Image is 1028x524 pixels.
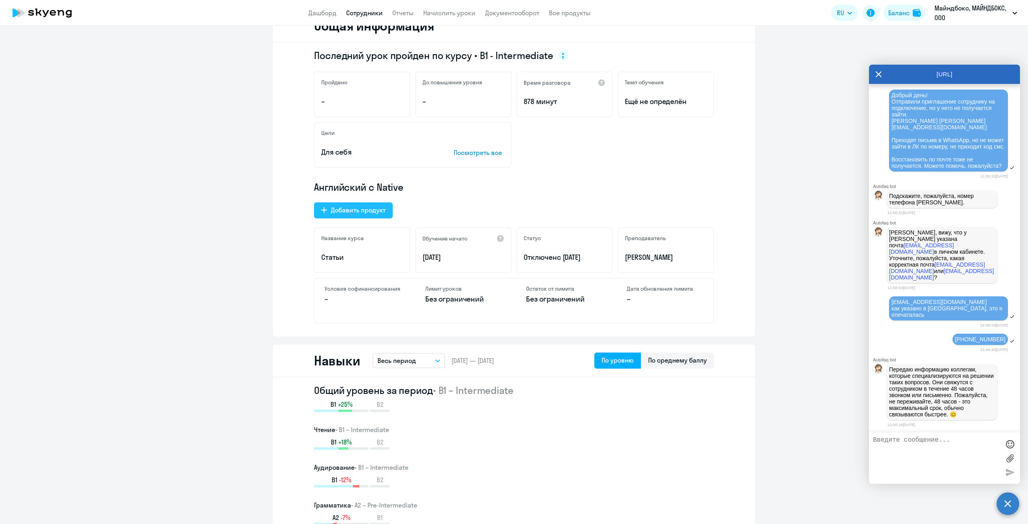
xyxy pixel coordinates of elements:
time: 11:55:32[DATE] [980,174,1008,178]
time: 11:58:53[DATE] [887,285,915,290]
h5: Цели [321,129,335,137]
a: [EMAIL_ADDRESS][DOMAIN_NAME] [889,268,994,281]
p: – [324,294,401,304]
span: • B1 – Intermediate [433,384,514,396]
span: +18% [338,438,352,447]
img: bot avatar [873,191,883,202]
span: -7% [341,513,351,522]
div: По уровню [602,355,634,365]
p: Для себя [321,147,429,157]
div: Autofaq bot [873,220,1020,225]
img: bot avatar [873,364,883,376]
span: Английский с Native [314,181,404,194]
span: B1 [332,475,337,484]
h5: Статус [524,234,541,242]
div: Autofaq bot [873,184,1020,189]
p: – [422,96,504,107]
p: [PERSON_NAME], вижу, что у [PERSON_NAME] указана почта в личном кабинете. Уточните, пожалуйста, к... [889,229,995,281]
span: [PHONE_NUMBER] [955,336,1006,343]
h2: Общая информация [314,18,434,34]
h4: Остаток от лимита [526,285,603,292]
div: Добавить продукт [331,205,385,215]
span: [DATE] — [DATE] [451,356,494,365]
span: B1 [331,438,337,447]
h2: Навыки [314,353,360,369]
a: Сотрудники [346,9,383,17]
button: Майндбокс, МАЙНДБОКС, ООО [930,3,1021,22]
img: bot avatar [873,227,883,239]
div: Autofaq bot [873,357,1020,362]
p: Посмотреть все [454,148,504,157]
span: A2 [332,513,339,522]
div: По среднему баллу [648,355,707,365]
h3: Аудирование [314,463,714,472]
h5: Преподаватель [625,234,666,242]
h4: Дата обновления лимита [627,285,704,292]
h5: Темп обучения [625,79,664,86]
p: – [627,294,704,304]
h5: До повышения уровня [422,79,482,86]
p: Майндбокс, МАЙНДБОКС, ООО [934,3,1009,22]
h4: Условия софинансирования [324,285,401,292]
time: 12:49:40[DATE] [980,347,1008,352]
span: B1 [330,400,336,409]
time: 11:56:31[DATE] [887,210,915,215]
a: Все продукты [549,9,591,17]
time: 12:50:18[DATE] [887,422,915,427]
span: -12% [339,475,351,484]
button: Балансbalance [883,5,926,21]
p: Статьи [321,252,403,263]
span: +25% [338,400,353,409]
button: Добавить продукт [314,202,393,218]
p: Подскажите, пожалуйста, номер телефона [PERSON_NAME]. [889,193,995,206]
h4: Лимит уроков [425,285,502,292]
a: [EMAIL_ADDRESS][DOMAIN_NAME] [889,242,954,255]
span: • B1 – Intermediate [355,463,408,471]
img: balance [913,9,921,17]
span: • B1 – Intermediate [335,426,389,434]
span: [EMAIL_ADDRESS][DOMAIN_NAME] как указано в [GEOGRAPHIC_DATA], это я опечаталась [891,299,1004,318]
span: B2 [377,475,383,484]
p: – [321,96,403,107]
span: • A2 – Pre-Intermediate [351,501,417,509]
div: Баланс [888,8,910,18]
span: B2 [377,438,383,447]
h5: Время разговора [524,79,571,86]
h5: Пройдено [321,79,347,86]
span: Добрый день! Отправили приглашение сотруднику на подключение, но у него не получается зайти. [PER... [891,92,1006,169]
p: Отключен [524,252,606,263]
time: 12:49:24[DATE] [980,323,1008,327]
h5: Название курса [321,234,364,242]
h3: Грамматика [314,500,714,510]
p: [DATE] [422,252,504,263]
span: Последний урок пройден по курсу • B1 - Intermediate [314,49,553,62]
span: с [DATE] [557,253,581,262]
span: B2 [377,400,383,409]
span: RU [837,8,844,18]
p: Передаю информацию коллегам, которые специализируются на решении таких вопросов. Они свяжутся с с... [889,366,995,418]
button: Весь период [373,353,445,368]
p: 878 минут [524,96,606,107]
span: B1 [377,513,383,522]
span: Ещё не определён [625,96,707,107]
label: Лимит 10 файлов [1004,452,1016,464]
p: Без ограничений [526,294,603,304]
button: RU [831,5,858,21]
a: Начислить уроки [423,9,475,17]
p: [PERSON_NAME] [625,252,707,263]
h2: Общий уровень за период [314,384,714,397]
p: Без ограничений [425,294,502,304]
a: Дашборд [308,9,337,17]
a: Документооборот [485,9,539,17]
a: Отчеты [392,9,414,17]
h5: Обучение начато [422,235,467,242]
a: [EMAIL_ADDRESS][DOMAIN_NAME] [889,261,985,274]
h3: Чтение [314,425,714,434]
p: Весь период [377,356,416,365]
